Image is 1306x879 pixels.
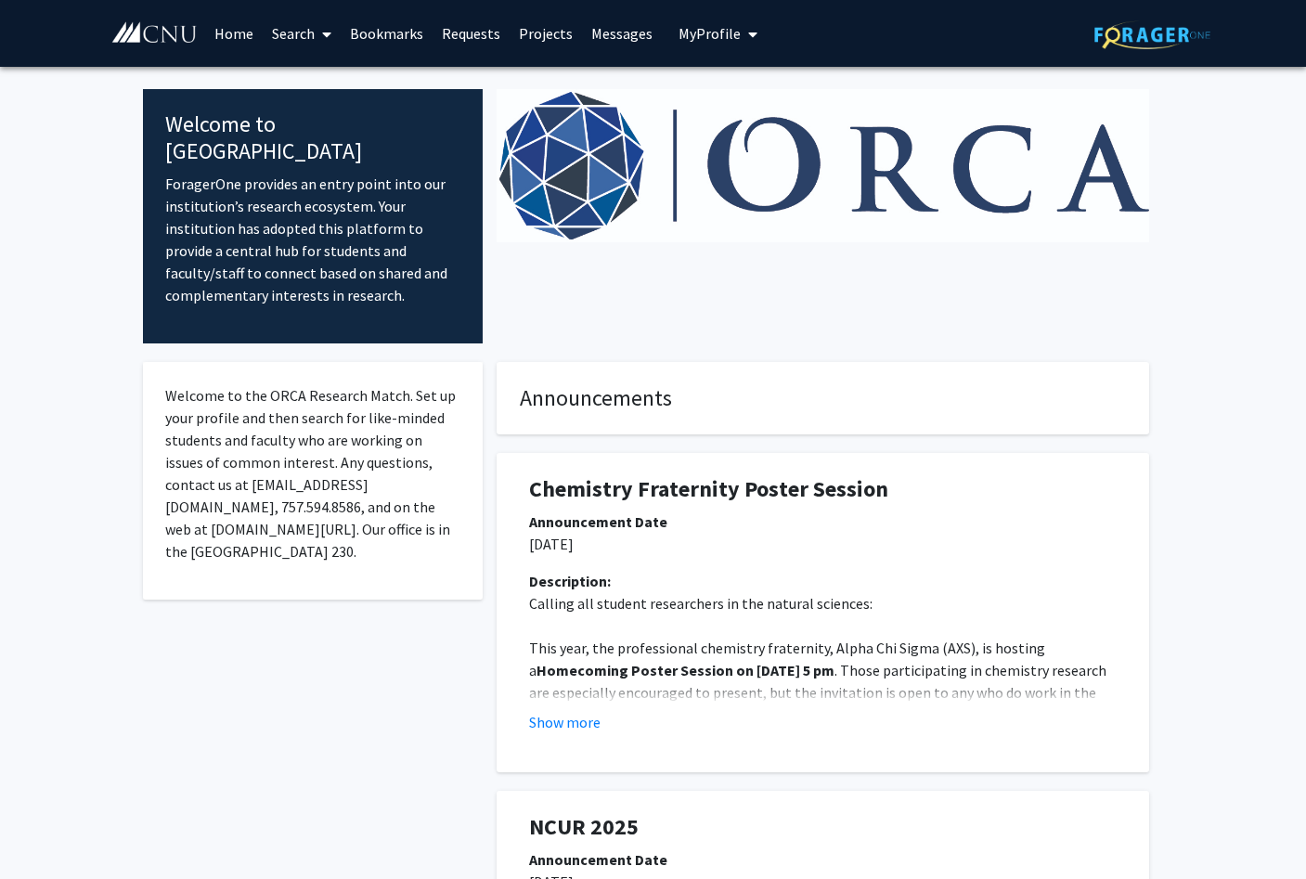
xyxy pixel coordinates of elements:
[529,711,601,733] button: Show more
[205,1,263,66] a: Home
[529,592,1117,614] p: Calling all student researchers in the natural sciences:
[165,173,461,306] p: ForagerOne provides an entry point into our institution’s research ecosystem. Your institution ha...
[165,111,461,165] h4: Welcome to [GEOGRAPHIC_DATA]
[110,21,199,45] img: Christopher Newport University Logo
[582,1,662,66] a: Messages
[14,795,79,865] iframe: Chat
[165,384,461,562] p: Welcome to the ORCA Research Match. Set up your profile and then search for like-minded students ...
[537,661,834,679] strong: Homecoming Poster Session on [DATE] 5 pm
[510,1,582,66] a: Projects
[341,1,433,66] a: Bookmarks
[529,814,1117,841] h1: NCUR 2025
[529,570,1117,592] div: Description:
[433,1,510,66] a: Requests
[497,89,1149,242] img: Cover Image
[520,385,1126,412] h4: Announcements
[1094,20,1210,49] img: ForagerOne Logo
[679,24,741,43] span: My Profile
[529,476,1117,503] h1: Chemistry Fraternity Poster Session
[529,511,1117,533] div: Announcement Date
[529,533,1117,555] p: [DATE]
[263,1,341,66] a: Search
[529,848,1117,871] div: Announcement Date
